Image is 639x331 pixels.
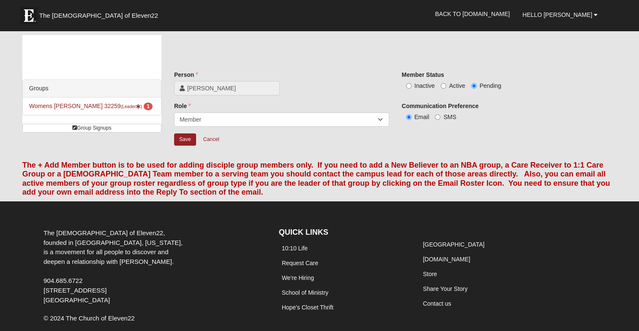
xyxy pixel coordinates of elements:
[44,315,135,322] span: © 2024 The Church of Eleven22
[22,161,610,197] font: The + Add Member button is to be used for adding disciple group members only. If you need to add ...
[282,289,328,296] a: School of Ministry
[522,11,592,18] span: Hello [PERSON_NAME]
[402,71,444,79] label: Member Status
[121,104,142,109] small: (Leader )
[39,11,158,20] span: The [DEMOGRAPHIC_DATA] of Eleven22
[480,82,501,89] span: Pending
[144,103,153,110] span: number of pending members
[415,114,429,120] span: Email
[423,271,437,277] a: Store
[174,102,191,110] label: Role
[16,3,185,24] a: The [DEMOGRAPHIC_DATA] of Eleven22
[279,228,407,237] h4: QUICK LINKS
[174,133,196,146] input: Alt+s
[282,274,314,281] a: We're Hiring
[406,114,412,120] input: Email
[37,228,194,305] div: The [DEMOGRAPHIC_DATA] of Eleven22, founded in [GEOGRAPHIC_DATA], [US_STATE], is a movement for a...
[423,300,451,307] a: Contact us
[282,260,318,266] a: Request Care
[443,114,456,120] span: SMS
[20,7,37,24] img: Eleven22 logo
[415,82,435,89] span: Inactive
[435,114,440,120] input: SMS
[187,84,274,92] span: [PERSON_NAME]
[429,3,516,24] a: Back to [DOMAIN_NAME]
[44,296,110,304] span: [GEOGRAPHIC_DATA]
[471,83,477,89] input: Pending
[23,80,161,98] div: Groups
[441,83,446,89] input: Active
[423,256,470,263] a: [DOMAIN_NAME]
[198,133,225,146] a: Cancel
[516,4,604,25] a: Hello [PERSON_NAME]
[282,245,308,252] a: 10:10 Life
[402,102,479,110] label: Communication Preference
[423,241,485,248] a: [GEOGRAPHIC_DATA]
[406,83,412,89] input: Inactive
[282,304,333,311] a: Hope's Closet Thrift
[423,285,468,292] a: Share Your Story
[22,124,161,133] a: Group Signups
[174,71,198,79] label: Person
[29,103,153,109] a: Womens [PERSON_NAME] 32259(Leader) 1
[449,82,465,89] span: Active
